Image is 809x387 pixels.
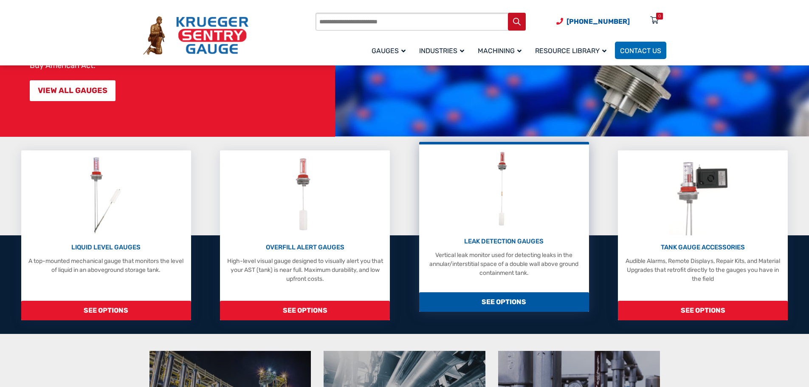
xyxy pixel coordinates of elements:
div: 0 [658,13,661,20]
span: Resource Library [535,47,606,55]
a: Leak Detection Gauges LEAK DETECTION GAUGES Vertical leak monitor used for detecting leaks in the... [419,142,589,312]
span: SEE OPTIONS [21,301,191,320]
span: Machining [478,47,521,55]
a: Machining [473,40,530,60]
p: A top-mounted mechanical gauge that monitors the level of liquid in an aboveground storage tank. [25,257,187,274]
img: Leak Detection Gauges [487,149,521,229]
p: High-level visual gauge designed to visually alert you that your AST (tank) is near full. Maximum... [224,257,386,283]
span: [PHONE_NUMBER] [567,17,630,25]
img: Krueger Sentry Gauge [143,16,248,55]
span: SEE OPTIONS [419,292,589,312]
p: LIQUID LEVEL GAUGES [25,243,187,252]
a: VIEW ALL GAUGES [30,80,116,101]
p: At [PERSON_NAME] Sentry Gauge, for over 75 years we have manufactured over three million liquid-l... [30,19,331,70]
p: Vertical leak monitor used for detecting leaks in the annular/interstitial space of a double wall... [423,251,585,277]
a: Resource Library [530,40,615,60]
p: Audible Alarms, Remote Displays, Repair Kits, and Material Upgrades that retrofit directly to the... [622,257,784,283]
span: Gauges [372,47,406,55]
a: Gauges [366,40,414,60]
span: SEE OPTIONS [618,301,788,320]
a: Industries [414,40,473,60]
a: Tank Gauge Accessories TANK GAUGE ACCESSORIES Audible Alarms, Remote Displays, Repair Kits, and M... [618,150,788,320]
a: Overfill Alert Gauges OVERFILL ALERT GAUGES High-level visual gauge designed to visually alert yo... [220,150,390,320]
a: Phone Number (920) 434-8860 [556,16,630,27]
span: Contact Us [620,47,661,55]
span: SEE OPTIONS [220,301,390,320]
a: Liquid Level Gauges LIQUID LEVEL GAUGES A top-mounted mechanical gauge that monitors the level of... [21,150,191,320]
p: TANK GAUGE ACCESSORIES [622,243,784,252]
img: Overfill Alert Gauges [286,155,324,235]
img: Liquid Level Gauges [83,155,128,235]
p: LEAK DETECTION GAUGES [423,237,585,246]
img: Tank Gauge Accessories [669,155,737,235]
a: Contact Us [615,42,666,59]
span: Industries [419,47,464,55]
p: OVERFILL ALERT GAUGES [224,243,386,252]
